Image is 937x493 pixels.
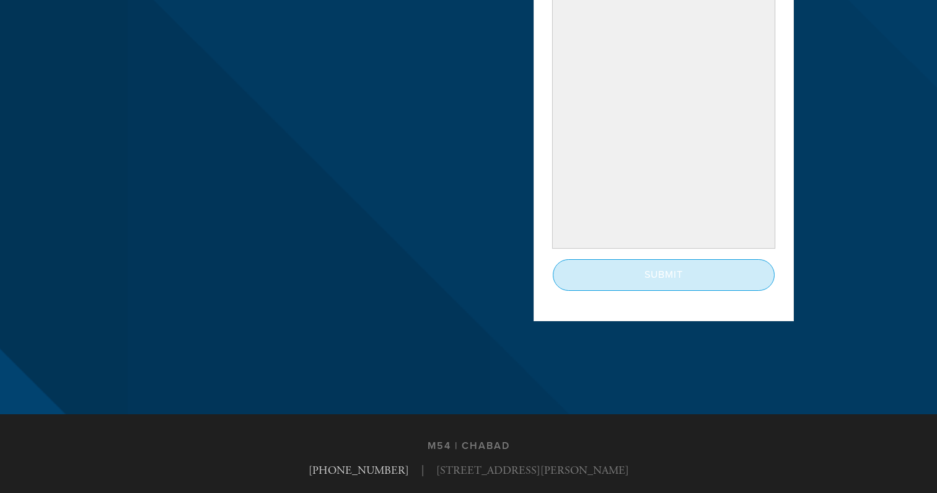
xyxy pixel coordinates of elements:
[428,440,510,452] h3: M54 | Chabad
[421,462,424,479] span: |
[436,462,629,479] span: [STREET_ADDRESS][PERSON_NAME]
[553,259,775,290] input: Submit
[309,463,409,477] a: [PHONE_NUMBER]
